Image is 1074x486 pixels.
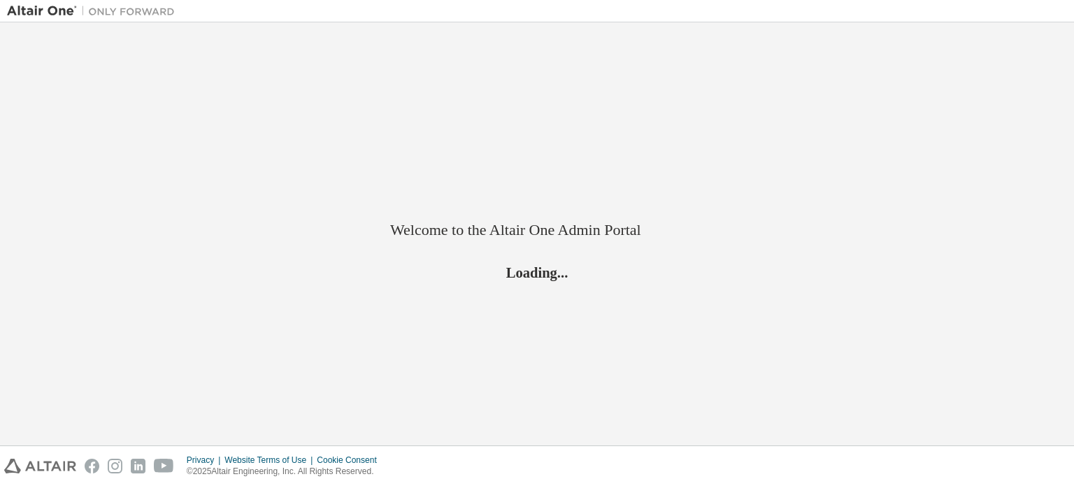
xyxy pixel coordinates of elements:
img: facebook.svg [85,459,99,473]
h2: Loading... [390,263,684,281]
img: youtube.svg [154,459,174,473]
div: Cookie Consent [317,455,385,466]
h2: Welcome to the Altair One Admin Portal [390,220,684,240]
div: Privacy [187,455,224,466]
div: Website Terms of Use [224,455,317,466]
img: linkedin.svg [131,459,145,473]
img: instagram.svg [108,459,122,473]
img: altair_logo.svg [4,459,76,473]
img: Altair One [7,4,182,18]
p: © 2025 Altair Engineering, Inc. All Rights Reserved. [187,466,385,478]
